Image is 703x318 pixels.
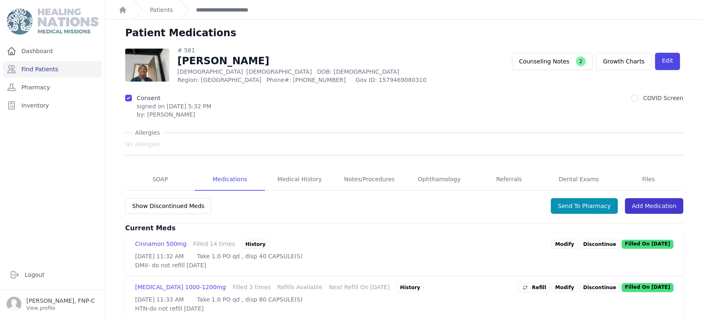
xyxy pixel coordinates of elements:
img: B3REad0xz7hSAAAAJXRFWHRkYXRlOmNyZWF0ZQAyMDI1LTA2LTI0VDE0OjQzOjQyKzAwOjAwz0ka0wAAACV0RVh0ZGF0ZTptb... [125,49,169,82]
a: Modify [551,283,578,292]
div: # 581 [178,46,445,54]
nav: Tabs [125,168,683,191]
span: Refill [522,283,546,292]
span: No Allergies [125,140,160,148]
p: [DEMOGRAPHIC_DATA] [178,68,445,76]
p: Take 1.0 PO qd , disp 80 CAPSULE(S) [197,295,302,304]
a: Ophthamology [404,168,474,191]
div: Filled 3 times [232,283,271,292]
p: Filled On [DATE] [621,240,673,249]
a: SOAP [125,168,195,191]
button: Send To Pharmacy [551,198,618,214]
span: [DEMOGRAPHIC_DATA] [246,68,312,75]
label: Consent [137,95,160,101]
a: Inventory [3,97,102,114]
a: Find Patients [3,61,102,77]
div: by: [PERSON_NAME] [137,110,211,119]
a: [PERSON_NAME], FNP-C View profile [7,297,98,311]
p: Filled On [DATE] [621,283,673,292]
p: View profile [26,305,95,311]
a: Medications [195,168,264,191]
h3: Current Meds [125,223,683,233]
a: Edit [655,53,680,70]
a: Dashboard [3,43,102,59]
span: Region: [GEOGRAPHIC_DATA] [178,76,262,84]
label: COVID Screen [643,95,683,101]
div: History [396,283,424,292]
div: Refills Available [277,283,322,292]
a: Patients [150,6,173,14]
a: Modify [551,240,578,249]
p: DMII- do not refill [DATE] [135,261,673,269]
h1: Patient Medications [125,26,236,40]
div: Filled 14 times [193,240,235,249]
div: Next Refill On [DATE] [329,283,390,292]
a: Medical History [265,168,334,191]
span: Phone#: [PHONE_NUMBER] [266,76,350,84]
a: Growth Charts [596,53,652,70]
span: Gov ID: 1579469080310 [355,76,444,84]
img: Medical Missions EMR [7,8,98,35]
button: Show Discontinued Meds [125,198,211,214]
p: [PERSON_NAME], FNP-C [26,297,95,305]
p: [DATE] 11:33 AM [135,295,184,304]
p: signed on [DATE] 5:32 PM [137,102,211,110]
p: Take 1.0 PO qd , disp 40 CAPSULE(S) [197,252,302,260]
div: History [242,240,269,249]
a: Referrals [474,168,544,191]
p: Discontinue [579,240,620,249]
button: Counseling Notes2 [512,53,593,70]
p: [DATE] 11:32 AM [135,252,184,260]
a: Logout [7,267,98,283]
a: Pharmacy [3,79,102,96]
h1: [PERSON_NAME] [178,54,445,68]
a: Files [614,168,683,191]
span: DOB: [DEMOGRAPHIC_DATA] [317,68,399,75]
div: [MEDICAL_DATA] 1000-1200mg [135,283,226,292]
div: Cinnamon 500mg [135,240,187,249]
p: Discontinue [579,283,620,292]
p: HTN-do not refill [DATE] [135,304,673,313]
span: 2 [576,56,586,66]
a: Dental Exams [544,168,613,191]
span: Allergies [132,129,163,137]
a: Notes/Procedures [334,168,404,191]
a: Add Medication [625,198,683,214]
